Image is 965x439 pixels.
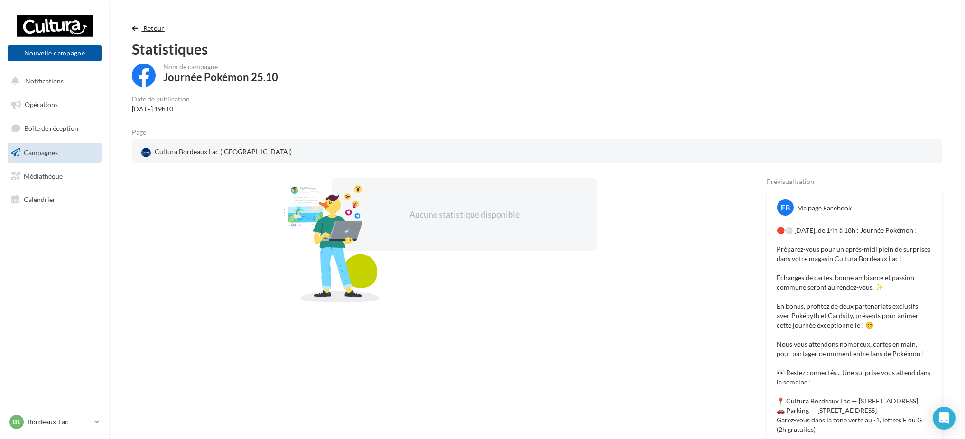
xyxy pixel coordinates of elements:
a: Médiathèque [6,166,103,186]
p: Bordeaux-Lac [28,417,91,427]
div: FB [777,199,794,216]
div: Open Intercom Messenger [933,407,956,430]
span: Notifications [25,77,64,85]
span: Boîte de réception [24,124,78,132]
div: Statistiques [132,42,942,56]
div: Nom de campagne [163,64,278,70]
p: 🔴⚪ [DATE], de 14h à 18h : Journée Pokémon ! Préparez-vous pour un après-midi plein de surprises d... [777,226,932,434]
span: Opérations [25,101,58,109]
span: Campagnes [24,148,58,156]
div: Cultura Bordeaux Lac ([GEOGRAPHIC_DATA]) [139,145,294,159]
button: Retour [132,23,168,34]
a: Calendrier [6,190,103,210]
a: Cultura Bordeaux Lac ([GEOGRAPHIC_DATA]) [139,145,405,159]
div: Page [132,129,154,136]
span: Retour [143,24,165,32]
button: Nouvelle campagne [8,45,102,61]
a: BL Bordeaux-Lac [8,413,102,431]
a: Opérations [6,95,103,115]
span: BL [13,417,20,427]
div: Date de publication [132,96,190,102]
span: Médiathèque [24,172,63,180]
a: Boîte de réception [6,118,103,138]
span: Calendrier [24,195,56,203]
div: Prévisualisation [767,178,942,185]
div: Aucune statistique disponible [362,209,567,221]
a: Campagnes [6,143,103,163]
button: Notifications [6,71,100,91]
div: Journée Pokémon 25.10 [163,72,278,82]
div: Ma page Facebook [797,203,852,213]
div: [DATE] 19h10 [132,104,190,114]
